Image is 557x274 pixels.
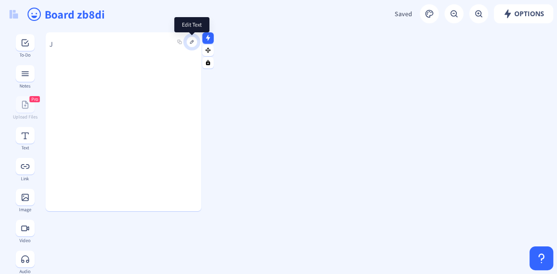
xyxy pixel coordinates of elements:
[494,4,553,23] button: Options
[8,52,42,58] div: To-Do
[8,83,42,88] div: Notes
[8,238,42,243] div: Video
[9,10,18,19] img: logo.svg
[8,207,42,212] div: Image
[8,145,42,150] div: Text
[503,10,544,18] span: Options
[8,176,42,181] div: Link
[31,96,38,102] span: Pro
[395,10,412,18] span: Saved
[49,39,198,49] p: J
[8,269,42,274] div: Audio
[27,7,42,22] ion-icon: happy outline
[182,21,202,29] span: Edit Text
